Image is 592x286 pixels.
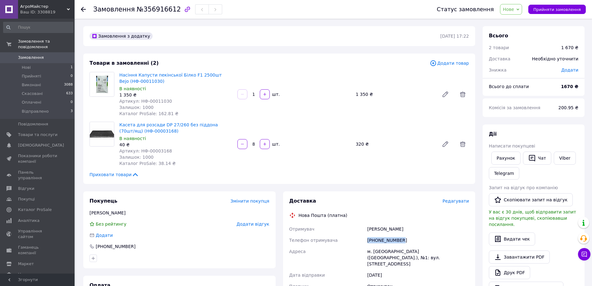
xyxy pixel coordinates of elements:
input: Пошук [3,22,73,33]
span: Повідомлення [18,121,48,127]
div: шт. [270,141,280,147]
div: 1 350 ₴ [119,92,232,98]
div: [PERSON_NAME] [89,210,269,216]
span: Покупець [89,198,117,204]
span: Залишок: 1000 [119,155,154,160]
span: Аналітика [18,218,39,223]
span: Додати [96,233,113,238]
span: Додати [561,68,578,73]
span: Нове [503,7,514,12]
span: Артикул: НФ-00003168 [119,148,172,153]
button: Скопіювати запит на відгук [489,193,573,206]
span: В наявності [119,86,146,91]
button: Чат [523,152,551,165]
span: Гаманець компанії [18,245,57,256]
div: Замовлення з додатку [89,32,153,40]
span: Оплачені [22,100,41,105]
button: Прийняти замовлення [528,5,586,14]
span: Знижка [489,68,507,73]
span: Дії [489,131,497,137]
span: Замовлення та повідомлення [18,39,75,50]
span: У вас є 30 днів, щоб відправити запит на відгук покупцеві, скопіювавши посилання. [489,209,576,227]
div: м. [GEOGRAPHIC_DATA] ([GEOGRAPHIC_DATA].), №1: вул. [STREET_ADDRESS] [366,246,470,270]
span: 633 [66,91,73,96]
div: Ваш ID: 3308819 [20,9,75,15]
span: Налаштування [18,272,50,277]
span: Показники роботи компанії [18,153,57,164]
div: шт. [270,91,280,97]
span: [DEMOGRAPHIC_DATA] [18,143,64,148]
div: 320 ₴ [353,140,437,148]
span: АгроМайстер [20,4,67,9]
span: Відгуки [18,186,34,191]
span: Приховати товари [89,171,139,178]
span: 0 [71,100,73,105]
span: Змінити покупця [231,199,269,204]
span: Залишок: 1000 [119,105,154,110]
span: Покупці [18,196,35,202]
span: 3 [71,109,73,114]
span: 200.95 ₴ [558,105,578,110]
img: Касета для розсади DP 27/260 без піддона (70шт/ящ) (НФ-00003168) [90,122,114,146]
span: Замовлення [18,55,44,60]
span: Видалити [457,88,469,101]
span: Отримувач [289,227,314,232]
span: Панель управління [18,170,57,181]
span: Написати покупцеві [489,143,535,148]
span: Додати відгук [236,222,269,227]
span: Прийняти замовлення [533,7,581,12]
span: Всього [489,33,508,39]
a: Насіння Капусти пекінської Білко F1 2500шт Bejo (НФ-00011030) [119,73,222,84]
span: Адреса [289,249,306,254]
a: Редагувати [439,88,452,101]
a: Касета для розсади DP 27/260 без піддона (70шт/ящ) (НФ-00003168) [119,122,218,134]
div: [PERSON_NAME] [366,223,470,235]
span: Каталог ProSale [18,207,52,213]
span: Артикул: НФ-00011030 [119,99,172,104]
span: Управління сайтом [18,228,57,240]
button: Чат з покупцем [578,248,590,260]
div: 1 350 ₴ [353,90,437,99]
span: Скасовані [22,91,43,96]
a: Viber [554,152,576,165]
span: Товари в замовленні (2) [89,60,159,66]
a: Редагувати [439,138,452,150]
button: Рахунок [491,152,521,165]
span: 1 [71,65,73,70]
span: Доставка [289,198,316,204]
div: Повернутися назад [81,6,86,12]
span: Каталог ProSale: 162.81 ₴ [119,111,178,116]
div: [DATE] [366,270,470,281]
span: Нові [22,65,31,70]
div: Нова Пошта (платна) [297,212,349,218]
span: Додати товар [430,60,469,67]
span: №356916612 [137,6,181,13]
span: Виконані [22,82,41,88]
time: [DATE] 17:22 [440,34,469,39]
span: Товари та послуги [18,132,57,138]
button: Видати чек [489,232,535,246]
span: Редагувати [443,199,469,204]
span: Замовлення [93,6,135,13]
span: 0 [71,73,73,79]
span: Комісія за замовлення [489,105,540,110]
span: Каталог ProSale: 38.14 ₴ [119,161,176,166]
span: 2 товари [489,45,509,50]
b: 1670 ₴ [561,84,578,89]
span: Доставка [489,56,510,61]
div: 40 ₴ [119,142,232,148]
div: Необхідно уточнити [528,52,582,66]
img: Насіння Капусти пекінської Білко F1 2500шт Bejo (НФ-00011030) [90,72,114,96]
span: В наявності [119,136,146,141]
span: Всього до сплати [489,84,529,89]
span: Прийняті [22,73,41,79]
div: Статус замовлення [437,6,494,12]
span: Відправлено [22,109,49,114]
div: [PHONE_NUMBER] [95,243,136,250]
a: Друк PDF [489,266,530,279]
div: 1 670 ₴ [561,45,578,51]
span: Запит на відгук про компанію [489,185,558,190]
span: Видалити [457,138,469,150]
span: 3088 [64,82,73,88]
div: [PHONE_NUMBER] [366,235,470,246]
